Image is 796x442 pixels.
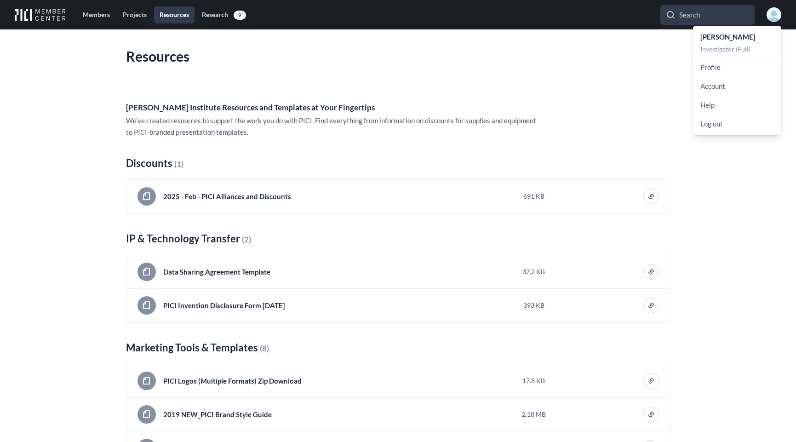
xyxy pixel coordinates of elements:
p: 37.2 KB [522,267,546,276]
span: Marketing Tools & Templates [126,341,260,354]
p: We’ve created resources to support the work you do with PICI. Find everything from information on... [126,115,538,138]
p: 393 KB [522,301,546,310]
span: ( 2 ) [242,235,251,244]
a: PICI Logos (Multiple Formats) Zip Download [163,375,302,387]
a: Account [693,77,781,96]
p: 2.18 MB [522,410,546,419]
p: 17.8 KB [522,376,546,385]
a: Members [77,6,115,23]
a: PICI Invention Disclosure Form [DATE] [163,300,285,311]
span: Discounts [126,157,174,169]
a: Data Sharing Agreement Template [163,266,270,278]
a: Help [693,96,781,115]
a: 2019 NEW_PICI Brand Style Guide [163,409,272,420]
p: Investigator (Full) [700,45,774,54]
a: Resources [154,6,195,23]
a: Research9 [196,6,252,23]
span: ( 1 ) [174,159,183,169]
a: Profile [693,58,781,77]
span: IP & Technology Transfer [126,232,242,245]
h2: [PERSON_NAME] Institute Resources and Templates at Your Fingertips [126,102,538,115]
a: Projects [117,6,152,23]
p: 691 KB [522,192,546,201]
h3: [PERSON_NAME] [700,31,774,43]
span: 9 [234,11,246,20]
span: ( 8 ) [260,344,269,353]
h1: Resources [126,48,189,64]
input: Search [660,5,755,25]
a: Log out [693,115,781,133]
img: Workflow [15,9,66,21]
a: 2025 - Feb - PICI Alliances and Discounts [163,191,291,202]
